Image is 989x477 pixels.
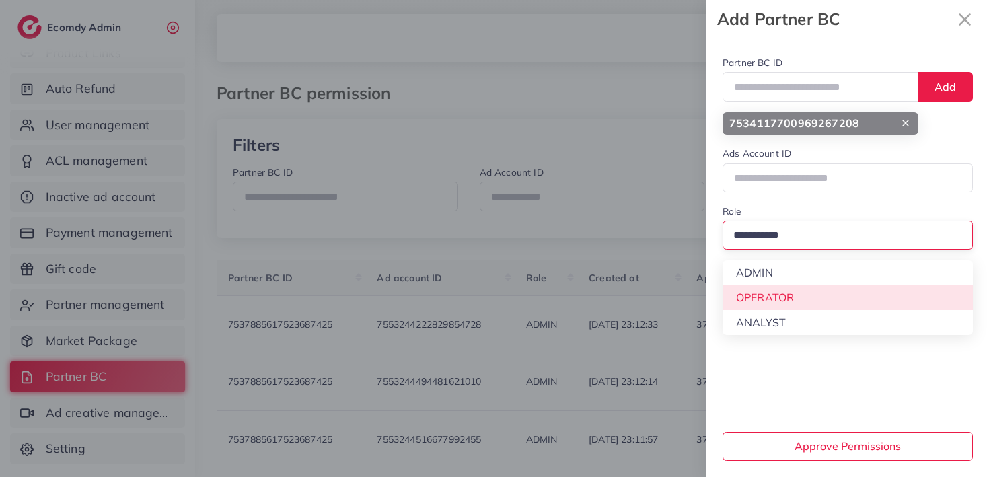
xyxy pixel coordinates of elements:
[729,116,859,131] strong: 7534117700969267208
[723,285,973,310] li: OPERATOR
[723,56,782,69] label: Partner BC ID
[723,260,973,285] li: ADMIN
[717,7,951,31] strong: Add Partner BC
[723,147,791,160] label: Ads Account ID
[795,439,901,453] span: Approve Permissions
[951,5,978,33] button: Close
[918,72,973,101] button: Add
[951,6,978,33] svg: x
[723,310,973,335] li: ANALYST
[723,432,973,461] button: Approve Permissions
[729,225,955,246] input: Search for option
[723,205,741,218] label: Role
[723,221,973,250] div: Search for option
